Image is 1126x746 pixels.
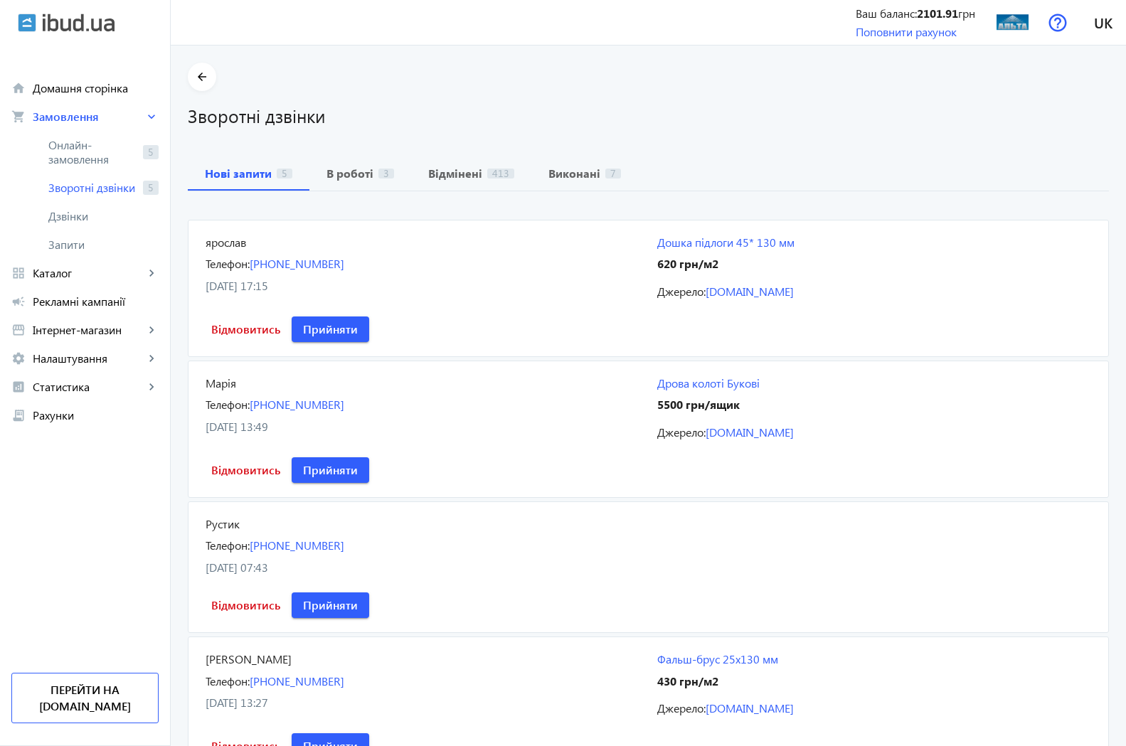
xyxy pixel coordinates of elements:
span: Відмовитись [211,321,280,337]
a: [PHONE_NUMBER] [250,538,344,553]
b: Виконані [548,168,600,179]
span: Дзвінки [48,209,159,223]
span: 5 [277,169,292,178]
div: ярослав [206,235,640,250]
b: В роботі [326,168,373,179]
span: Запити [48,238,159,252]
button: Відмовитись [206,457,286,483]
a: [PHONE_NUMBER] [250,397,344,412]
mat-icon: keyboard_arrow_right [144,380,159,394]
b: 2101.91 [917,6,958,21]
button: Відмовитись [206,316,286,342]
mat-icon: shopping_cart [11,110,26,124]
mat-icon: keyboard_arrow_right [144,266,159,280]
h1: Зворотні дзвінки [188,103,1109,128]
div: Марія [206,375,640,391]
span: 5 [143,145,159,159]
button: Прийняти [292,457,369,483]
mat-icon: keyboard_arrow_right [144,323,159,337]
span: Телефон: [206,397,250,412]
span: 7 [605,169,621,178]
span: Рекламні кампанії [33,294,159,309]
a: [DOMAIN_NAME] [706,700,794,715]
a: Перейти на [DOMAIN_NAME] [11,673,159,723]
mat-icon: receipt_long [11,408,26,422]
div: [PERSON_NAME] [206,651,640,667]
div: Рустик [206,516,640,532]
span: 430 грн/м2 [657,673,718,688]
mat-icon: storefront [11,323,26,337]
mat-icon: analytics [11,380,26,394]
a: [PHONE_NUMBER] [250,256,344,271]
span: 5500 грн/ящик [657,397,740,412]
a: Фальш-брус 25x130 мм [657,651,1092,667]
span: uk [1094,14,1112,31]
span: Налаштування [33,351,144,366]
span: Телефон: [206,538,250,553]
button: Прийняти [292,592,369,618]
span: Телефон: [206,673,250,688]
div: Джерело: [657,284,1092,299]
a: [PHONE_NUMBER] [250,673,344,688]
mat-icon: grid_view [11,266,26,280]
span: Прийняти [303,597,358,613]
span: Інтернет-магазин [33,323,144,337]
div: [DATE] 07:43 [206,560,640,575]
a: Дошка підлоги 45* 130 мм [657,235,1092,250]
span: 620 грн/м2 [657,256,718,271]
div: [DATE] 13:27 [206,695,640,710]
mat-icon: home [11,81,26,95]
span: Прийняти [303,462,358,478]
div: Джерело: [657,425,1092,440]
div: [DATE] 13:49 [206,419,640,435]
span: Рахунки [33,408,159,422]
div: [DATE] 17:15 [206,278,640,294]
mat-icon: arrow_back [193,68,211,86]
img: help.svg [1048,14,1067,32]
button: Прийняти [292,316,369,342]
span: Прийняти [303,321,358,337]
span: Каталог [33,266,144,280]
img: ibud.svg [18,14,36,32]
a: [DOMAIN_NAME] [706,425,794,439]
a: Поповнити рахунок [856,24,957,39]
span: 5 [143,181,159,195]
span: Відмовитись [211,597,280,613]
mat-icon: keyboard_arrow_right [144,351,159,366]
a: [DOMAIN_NAME] [706,284,794,299]
span: Онлайн-замовлення [48,138,137,166]
span: Відмовитись [211,462,280,478]
div: Джерело: [657,700,1092,716]
mat-icon: keyboard_arrow_right [144,110,159,124]
b: Нові запити [205,168,272,179]
span: Замовлення [33,110,144,124]
span: 3 [378,169,394,178]
span: Телефон: [206,256,250,271]
button: Відмовитись [206,592,286,618]
span: Статистика [33,380,144,394]
a: Дрова колоті Букові [657,375,1092,391]
mat-icon: settings [11,351,26,366]
span: Домашня сторінка [33,81,159,95]
b: Відмінені [428,168,482,179]
div: Ваш баланс: грн [856,6,975,21]
img: ibud_text.svg [43,14,115,32]
mat-icon: campaign [11,294,26,309]
span: 413 [487,169,514,178]
span: Зворотні дзвінки [48,181,137,195]
img: 30096267ab8a016071949415137317-1284282106.jpg [997,6,1029,38]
